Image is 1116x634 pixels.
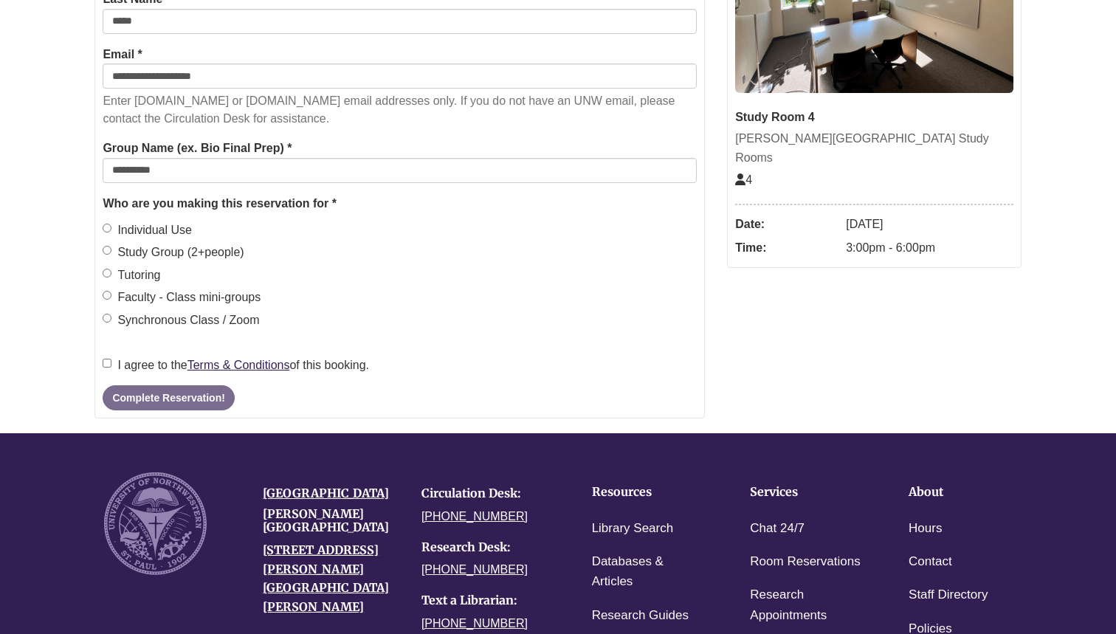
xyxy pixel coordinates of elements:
[103,194,697,213] legend: Who are you making this reservation for *
[735,129,1013,167] div: [PERSON_NAME][GEOGRAPHIC_DATA] Study Rooms
[846,236,1013,260] dd: 3:00pm - 6:00pm
[103,291,111,300] input: Faculty - Class mini-groups
[750,551,860,573] a: Room Reservations
[421,617,528,630] a: [PHONE_NUMBER]
[421,594,558,607] h4: Text a Librarian:
[909,551,952,573] a: Contact
[735,108,1013,127] div: Study Room 4
[187,359,290,371] a: Terms & Conditions
[103,314,111,323] input: Synchronous Class / Zoom
[103,246,111,255] input: Study Group (2+people)
[104,472,207,575] img: UNW seal
[263,486,389,500] a: [GEOGRAPHIC_DATA]
[750,486,863,499] h4: Services
[846,213,1013,236] dd: [DATE]
[103,359,111,368] input: I agree to theTerms & Conditionsof this booking.
[103,139,292,158] label: Group Name (ex. Bio Final Prep) *
[735,213,838,236] dt: Date:
[103,311,259,330] label: Synchronous Class / Zoom
[421,563,528,576] a: [PHONE_NUMBER]
[103,221,192,240] label: Individual Use
[421,541,558,554] h4: Research Desk:
[263,542,389,614] a: [STREET_ADDRESS][PERSON_NAME][GEOGRAPHIC_DATA][PERSON_NAME]
[750,585,863,626] a: Research Appointments
[735,173,752,186] span: The capacity of this space
[103,356,369,375] label: I agree to the of this booking.
[735,236,838,260] dt: Time:
[592,551,705,593] a: Databases & Articles
[103,92,697,128] p: Enter [DOMAIN_NAME] or [DOMAIN_NAME] email addresses only. If you do not have an UNW email, pleas...
[592,605,689,627] a: Research Guides
[263,508,399,534] h4: [PERSON_NAME][GEOGRAPHIC_DATA]
[103,288,261,307] label: Faculty - Class mini-groups
[750,518,805,540] a: Chat 24/7
[909,585,988,606] a: Staff Directory
[909,486,1022,499] h4: About
[103,224,111,232] input: Individual Use
[421,487,558,500] h4: Circulation Desk:
[103,266,160,285] label: Tutoring
[592,486,705,499] h4: Resources
[421,510,528,523] a: [PHONE_NUMBER]
[909,518,942,540] a: Hours
[103,385,234,410] button: Complete Reservation!
[103,45,142,64] label: Email *
[592,518,674,540] a: Library Search
[103,243,244,262] label: Study Group (2+people)
[103,269,111,278] input: Tutoring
